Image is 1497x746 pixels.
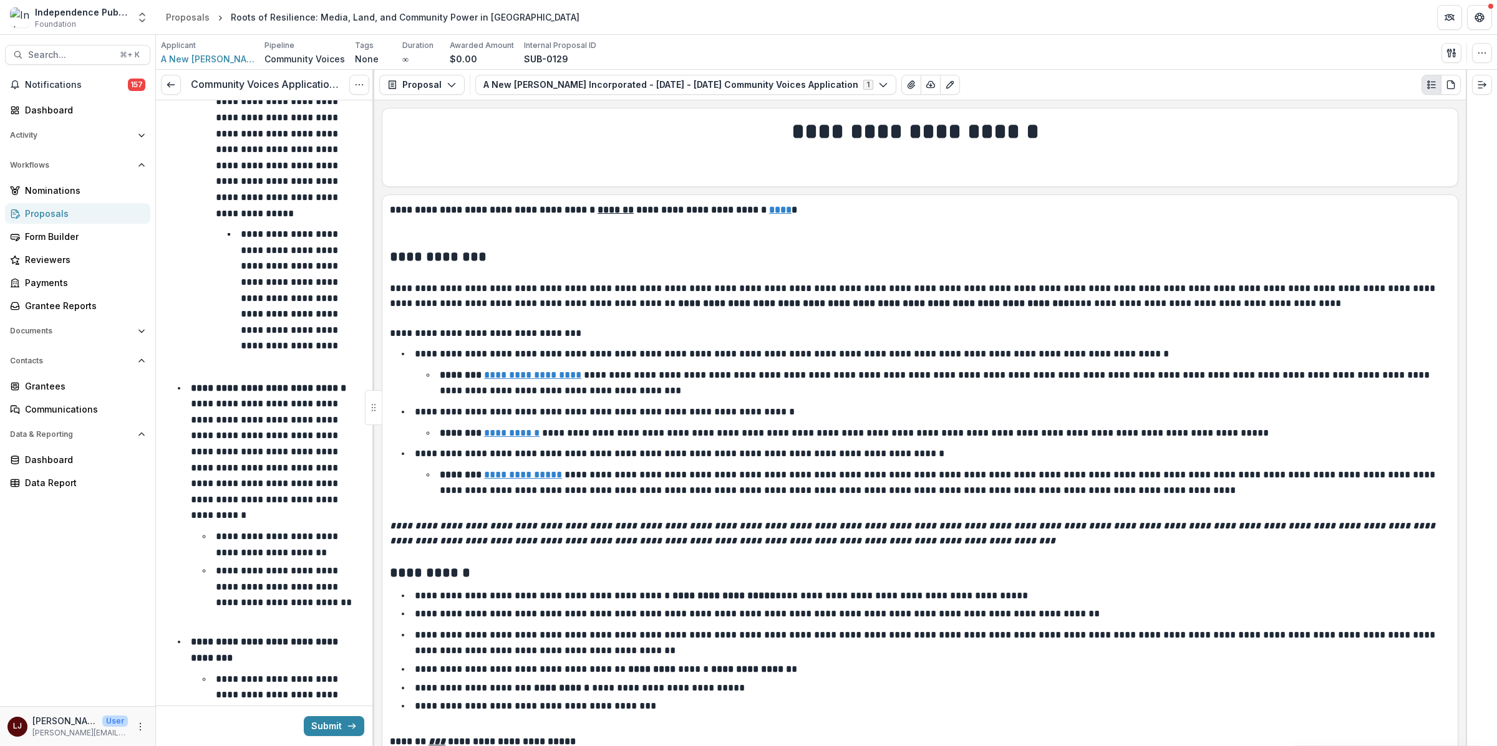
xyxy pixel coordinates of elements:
[25,476,140,489] div: Data Report
[355,40,374,51] p: Tags
[10,356,133,365] span: Contacts
[524,40,596,51] p: Internal Proposal ID
[5,399,150,419] a: Communications
[349,75,369,95] button: Options
[304,716,364,736] button: Submit
[161,8,215,26] a: Proposals
[5,321,150,341] button: Open Documents
[10,161,133,170] span: Workflows
[355,52,379,65] p: None
[25,230,140,243] div: Form Builder
[128,79,145,91] span: 157
[35,19,76,30] span: Foundation
[5,203,150,224] a: Proposals
[5,45,150,65] button: Search...
[5,155,150,175] button: Open Workflows
[133,5,151,30] button: Open entity switcher
[379,75,465,95] button: Proposal
[25,80,128,90] span: Notifications
[25,299,140,312] div: Grantee Reports
[5,226,150,247] a: Form Builder
[10,430,133,439] span: Data & Reporting
[940,75,960,95] button: Edit as form
[264,52,345,65] p: Community Voices
[5,376,150,396] a: Grantees
[161,40,196,51] p: Applicant
[161,52,254,65] a: A New [PERSON_NAME] Incorporated
[32,727,128,739] p: [PERSON_NAME][EMAIL_ADDRESS][DOMAIN_NAME]
[264,40,294,51] p: Pipeline
[25,207,140,220] div: Proposals
[1472,75,1492,95] button: Expand right
[25,403,140,416] div: Communications
[5,180,150,201] a: Nominations
[402,52,409,65] p: ∞
[25,453,140,466] div: Dashboard
[402,40,434,51] p: Duration
[10,131,133,140] span: Activity
[25,184,140,197] div: Nominations
[117,48,142,62] div: ⌘ + K
[25,380,140,393] div: Grantees
[25,253,140,266] div: Reviewers
[32,714,97,727] p: [PERSON_NAME]
[1422,75,1441,95] button: Plaintext view
[102,715,128,727] p: User
[191,79,339,90] h3: Community Voices Application Evaluation
[1467,5,1492,30] button: Get Help
[5,351,150,371] button: Open Contacts
[5,100,150,120] a: Dashboard
[5,472,150,493] a: Data Report
[25,103,140,117] div: Dashboard
[5,295,150,316] a: Grantee Reports
[5,125,150,145] button: Open Activity
[13,722,22,730] div: Lorraine Jabouin
[166,11,210,24] div: Proposals
[5,424,150,444] button: Open Data & Reporting
[5,449,150,470] a: Dashboard
[5,249,150,270] a: Reviewers
[450,52,477,65] p: $0.00
[524,52,568,65] p: SUB-0129
[10,327,133,335] span: Documents
[901,75,921,95] button: View Attached Files
[475,75,896,95] button: A New [PERSON_NAME] Incorporated - [DATE] - [DATE] Community Voices Application1
[161,8,584,26] nav: breadcrumb
[1437,5,1462,30] button: Partners
[5,272,150,293] a: Payments
[28,50,112,60] span: Search...
[133,719,148,734] button: More
[450,40,514,51] p: Awarded Amount
[25,276,140,289] div: Payments
[35,6,128,19] div: Independence Public Media Foundation
[1441,75,1461,95] button: PDF view
[5,75,150,95] button: Notifications157
[231,11,579,24] div: Roots of Resilience: Media, Land, and Community Power in [GEOGRAPHIC_DATA]
[10,7,30,27] img: Independence Public Media Foundation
